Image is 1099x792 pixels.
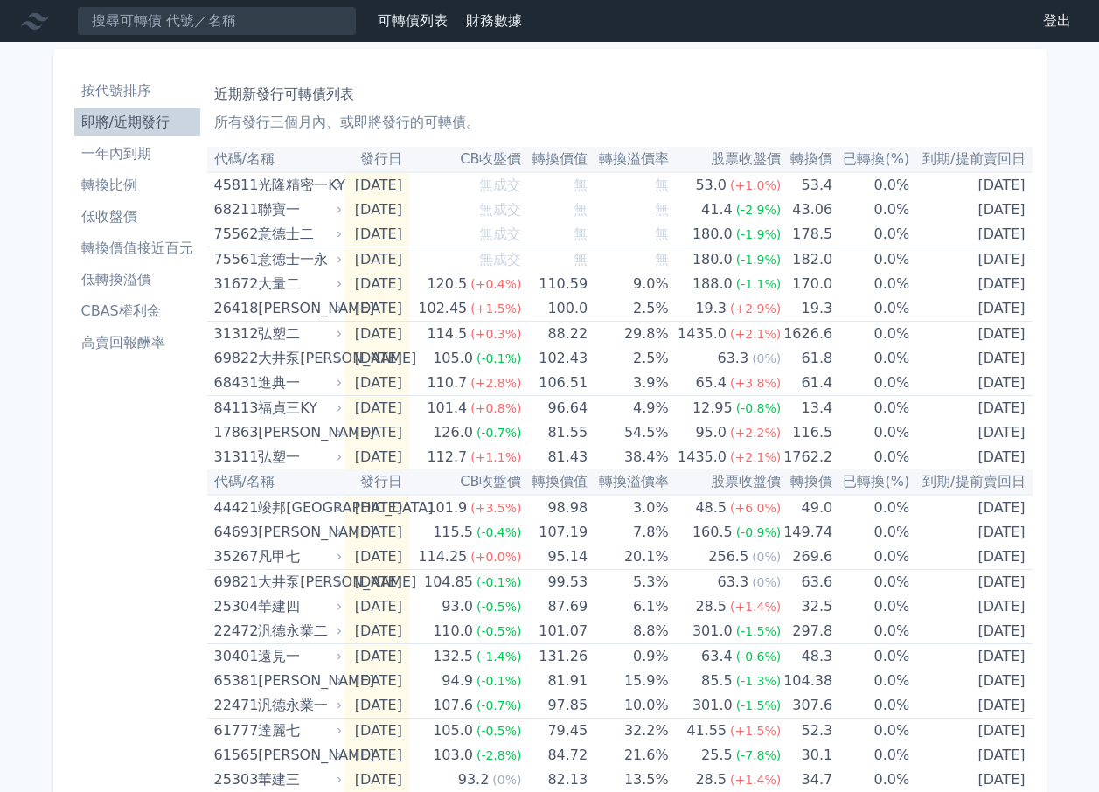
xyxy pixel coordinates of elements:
[692,173,730,198] div: 53.0
[752,351,781,365] span: (0%)
[521,545,588,570] td: 95.14
[730,302,781,316] span: (+2.9%)
[730,426,781,440] span: (+2.2%)
[258,545,338,569] div: 凡甲七
[692,420,730,445] div: 95.0
[909,198,1032,222] td: [DATE]
[832,346,909,371] td: 0.0%
[832,545,909,570] td: 0.0%
[74,77,200,105] a: 按代號排序
[429,693,476,718] div: 107.6
[909,619,1032,644] td: [DATE]
[476,575,522,589] span: (-0.1%)
[344,445,409,469] td: [DATE]
[588,719,669,744] td: 32.2%
[832,619,909,644] td: 0.0%
[74,108,200,136] a: 即將/近期發行
[714,346,753,371] div: 63.3
[781,247,832,273] td: 182.0
[521,346,588,371] td: 102.43
[258,296,338,321] div: [PERSON_NAME]
[521,296,588,322] td: 100.0
[258,222,338,247] div: 意德士二
[674,445,730,469] div: 1435.0
[574,226,588,242] span: 無
[214,496,254,520] div: 44421
[214,594,254,619] div: 25304
[344,644,409,670] td: [DATE]
[214,445,254,469] div: 31311
[74,329,200,357] a: 高賣回報酬率
[74,171,200,199] a: 轉換比例
[781,594,832,619] td: 32.5
[909,693,1032,719] td: [DATE]
[781,272,832,296] td: 170.0
[832,147,909,172] th: 已轉換(%)
[470,277,521,291] span: (+0.4%)
[588,644,669,670] td: 0.9%
[736,624,782,638] span: (-1.5%)
[344,545,409,570] td: [DATE]
[344,619,409,644] td: [DATE]
[521,420,588,445] td: 81.55
[74,80,200,101] li: 按代號排序
[207,469,345,495] th: 代碼/名稱
[588,322,669,347] td: 29.8%
[214,420,254,445] div: 17863
[258,346,338,371] div: 大井泵[PERSON_NAME]
[692,496,730,520] div: 48.5
[214,619,254,643] div: 22472
[781,693,832,719] td: 307.6
[909,495,1032,520] td: [DATE]
[781,719,832,744] td: 52.3
[909,172,1032,198] td: [DATE]
[344,272,409,296] td: [DATE]
[832,172,909,198] td: 0.0%
[258,445,338,469] div: 弘塑一
[588,272,669,296] td: 9.0%
[655,226,669,242] span: 無
[258,420,338,445] div: [PERSON_NAME]
[214,371,254,395] div: 68431
[909,371,1032,396] td: [DATE]
[781,198,832,222] td: 43.06
[669,147,782,172] th: 股票收盤價
[909,346,1032,371] td: [DATE]
[214,644,254,669] div: 30401
[258,396,338,420] div: 福貞三KY
[832,322,909,347] td: 0.0%
[74,143,200,164] li: 一年內到期
[429,719,476,743] div: 105.0
[476,426,522,440] span: (-0.7%)
[832,222,909,247] td: 0.0%
[692,371,730,395] div: 65.4
[344,296,409,322] td: [DATE]
[476,600,522,614] span: (-0.5%)
[689,247,736,272] div: 180.0
[588,669,669,693] td: 15.9%
[258,247,338,272] div: 意德士一永
[74,269,200,290] li: 低轉換溢價
[781,172,832,198] td: 53.4
[689,619,736,643] div: 301.0
[344,693,409,719] td: [DATE]
[781,669,832,693] td: 104.38
[258,322,338,346] div: 弘塑二
[214,84,1026,105] h1: 近期新發行可轉債列表
[588,594,669,619] td: 6.1%
[909,545,1032,570] td: [DATE]
[466,12,522,29] a: 財務數據
[909,669,1032,693] td: [DATE]
[414,545,470,569] div: 114.25
[479,177,521,193] span: 無成交
[344,198,409,222] td: [DATE]
[258,669,338,693] div: [PERSON_NAME]
[669,469,782,495] th: 股票收盤價
[832,520,909,545] td: 0.0%
[258,520,338,545] div: [PERSON_NAME]
[214,112,1026,133] p: 所有發行三個月內、或即將發行的可轉債。
[689,693,736,718] div: 301.0
[429,619,476,643] div: 110.0
[730,450,781,464] span: (+2.1%)
[423,396,470,420] div: 101.4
